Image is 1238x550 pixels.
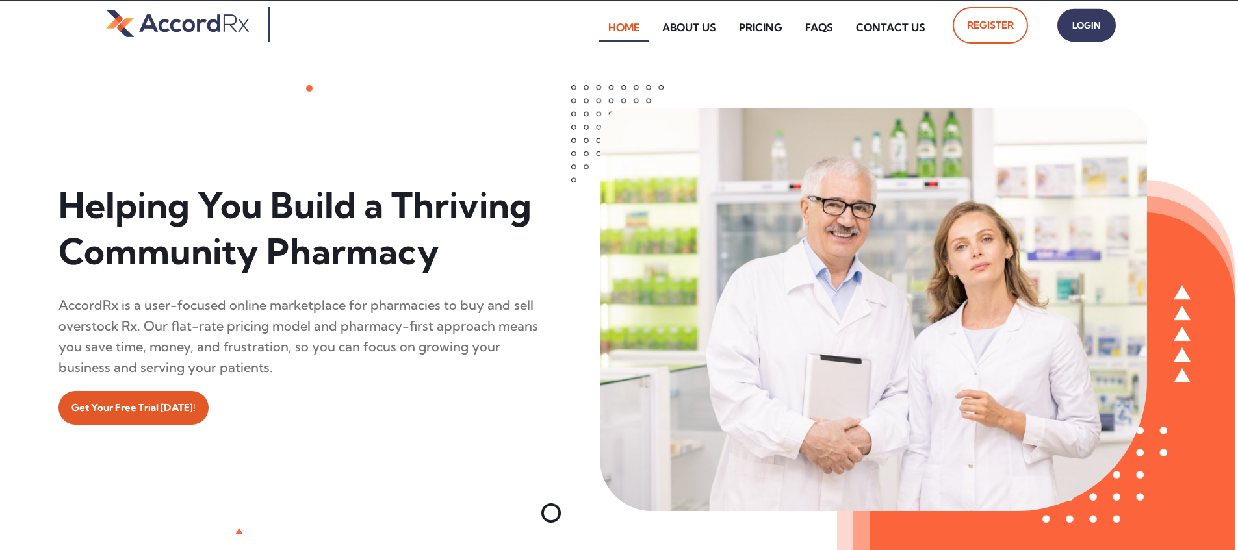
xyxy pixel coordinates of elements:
h1: Helping You Build a Thriving Community Pharmacy [58,182,541,275]
a: Get Your Free Trial [DATE]! [58,391,209,425]
img: default-logo [106,7,249,39]
a: About Us [652,12,726,42]
a: FAQs [795,12,843,42]
span: Register [967,15,1014,36]
a: Pricing [729,12,792,42]
a: Home [599,12,649,42]
a: Contact Us [846,12,935,42]
span: Login [1070,16,1103,35]
div: AccordRx is a user-focused online marketplace for pharmacies to buy and sell overstock Rx. Our fl... [58,295,541,378]
span: Get Your Free Trial [DATE]! [71,397,196,418]
a: Login [1057,9,1116,42]
a: Register [953,7,1028,44]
